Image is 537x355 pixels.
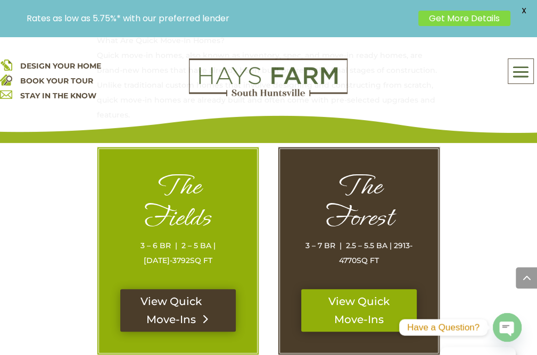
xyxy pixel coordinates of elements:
a: STAY IN THE KNOW [20,91,96,100]
a: View Quick Move-Ins [301,289,417,332]
h1: The Fields [120,170,236,238]
span: SQ FT [190,256,212,265]
img: Logo [189,58,348,97]
p: 3 – 7 BR | 2.5 – 5.5 BA | 2913-4770 [301,238,417,268]
span: X [516,3,532,19]
a: BOOK YOUR TOUR [20,76,93,86]
span: 3 – 6 BR | 2 – 5 BA | [DATE]-3792 [141,241,216,265]
h1: The Forest [301,170,417,238]
a: View Quick Move-Ins [120,289,236,332]
a: hays farm homes huntsville development [189,89,348,99]
a: Get More Details [418,11,510,26]
span: SQ FT [357,256,379,265]
p: Rates as low as 5.75%* with our preferred lender [27,13,413,23]
a: DESIGN YOUR HOME [20,61,101,71]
